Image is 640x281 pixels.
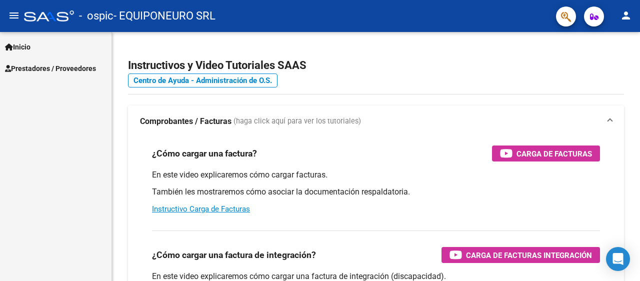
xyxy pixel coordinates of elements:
mat-expansion-panel-header: Comprobantes / Facturas (haga click aquí para ver los tutoriales) [128,105,624,137]
span: Inicio [5,41,30,52]
strong: Comprobantes / Facturas [140,116,231,127]
h2: Instructivos y Video Tutoriales SAAS [128,56,624,75]
span: Prestadores / Proveedores [5,63,96,74]
mat-icon: menu [8,9,20,21]
h3: ¿Cómo cargar una factura de integración? [152,248,316,262]
span: Carga de Facturas [516,147,592,160]
span: - EQUIPONEURO SRL [113,5,215,27]
span: - ospic [79,5,113,27]
div: Open Intercom Messenger [606,247,630,271]
h3: ¿Cómo cargar una factura? [152,146,257,160]
button: Carga de Facturas Integración [441,247,600,263]
span: (haga click aquí para ver los tutoriales) [233,116,361,127]
p: También les mostraremos cómo asociar la documentación respaldatoria. [152,186,600,197]
button: Carga de Facturas [492,145,600,161]
mat-icon: person [620,9,632,21]
span: Carga de Facturas Integración [466,249,592,261]
p: En este video explicaremos cómo cargar facturas. [152,169,600,180]
a: Centro de Ayuda - Administración de O.S. [128,73,277,87]
a: Instructivo Carga de Facturas [152,204,250,213]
